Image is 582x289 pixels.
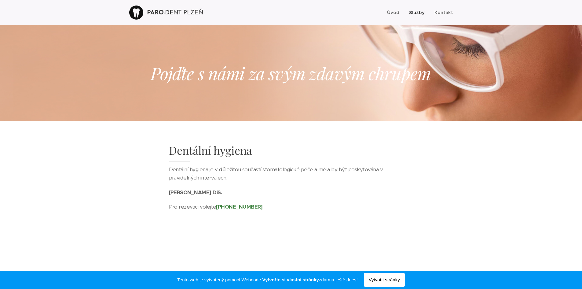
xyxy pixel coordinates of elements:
h1: Dentální hygiena [169,143,413,162]
span: Kontakt [434,9,453,15]
p: Pro rezevaci volejte [169,203,413,211]
strong: [PERSON_NAME] DiS. [169,189,222,196]
p: Dentální hygiena je v důležitou součástí stomatologické péče a měla by být poskytována v pravidel... [169,165,413,188]
span: Vytvořit stránky [364,273,405,287]
span: Služby [409,9,425,15]
strong: [PHONE_NUMBER] [216,203,263,210]
strong: Vytvořte si vlastní stránky [262,277,319,282]
span: Tento web je vytvořený pomocí Webnode. zdarma ještě dnes! [177,276,357,283]
ul: Menu [386,5,453,20]
a: PARO-DENT PLZEŇ [129,5,205,20]
em: Pojďte s námi za svým zdavým chrupem [151,61,431,84]
span: Úvod [387,9,399,15]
